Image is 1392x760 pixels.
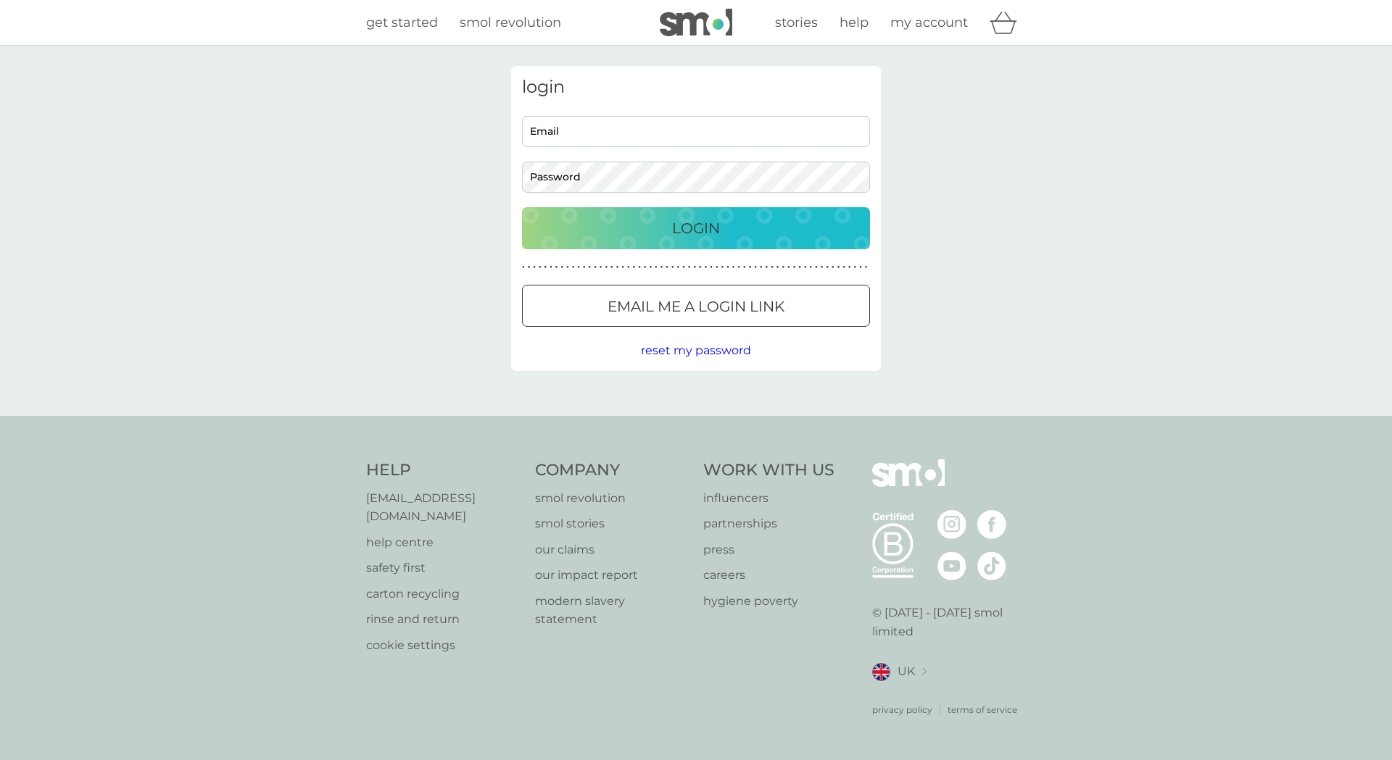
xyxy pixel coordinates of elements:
p: ● [705,264,708,271]
p: ● [782,264,784,271]
button: reset my password [641,341,751,360]
a: privacy policy [872,703,932,717]
p: ● [766,264,768,271]
img: smol [660,9,732,36]
span: get started [366,14,438,30]
p: ● [837,264,840,271]
a: safety first [366,559,521,577]
p: ● [754,264,757,271]
a: smol revolution [460,12,561,33]
p: ● [583,264,586,271]
p: ● [539,264,542,271]
p: ● [737,264,740,271]
p: ● [533,264,536,271]
a: careers [703,566,834,585]
p: ● [638,264,641,271]
p: ● [721,264,724,271]
p: ● [677,264,680,271]
h3: login [522,77,870,98]
p: ● [810,264,813,271]
p: ● [666,264,668,271]
p: ● [732,264,735,271]
p: smol revolution [535,489,689,508]
p: ● [594,264,597,271]
p: ● [644,264,647,271]
span: my account [890,14,968,30]
p: ● [749,264,752,271]
p: Login [672,217,720,240]
p: ● [842,264,845,271]
p: ● [776,264,779,271]
p: ● [671,264,674,271]
a: cookie settings [366,636,521,655]
p: ● [616,264,619,271]
a: terms of service [948,703,1017,717]
a: our claims [535,540,689,559]
a: influencers [703,489,834,508]
p: ● [826,264,829,271]
img: smol [872,459,945,509]
p: ● [610,264,613,271]
p: help centre [366,533,521,552]
p: ● [605,264,608,271]
a: stories [775,12,818,33]
a: modern slavery statement [535,592,689,629]
h4: Work With Us [703,459,834,482]
p: ● [600,264,602,271]
p: ● [815,264,818,271]
div: basket [990,8,1026,37]
p: ● [832,264,834,271]
p: ● [522,264,525,271]
p: ● [793,264,796,271]
p: ● [854,264,857,271]
p: ● [621,264,624,271]
a: my account [890,12,968,33]
p: ● [649,264,652,271]
button: Email me a login link [522,285,870,327]
p: partnerships [703,514,834,533]
a: help [840,12,869,33]
p: ● [566,264,569,271]
p: ● [710,264,713,271]
a: rinse and return [366,610,521,629]
p: ● [865,264,868,271]
a: smol stories [535,514,689,533]
p: ● [693,264,696,271]
span: reset my password [641,343,751,357]
p: ● [627,264,630,271]
p: ● [550,264,552,271]
p: ● [787,264,790,271]
a: our impact report [535,566,689,585]
p: ● [560,264,563,271]
img: select a new location [922,668,927,676]
p: ● [848,264,851,271]
img: UK flag [872,663,890,681]
p: ● [655,264,658,271]
p: [EMAIL_ADDRESS][DOMAIN_NAME] [366,489,521,526]
p: ● [699,264,702,271]
button: Login [522,207,870,249]
p: hygiene poverty [703,592,834,611]
h4: Help [366,459,521,482]
p: ● [688,264,691,271]
p: ● [726,264,729,271]
p: ● [716,264,718,271]
p: ● [555,264,558,271]
span: UK [898,662,915,681]
p: ● [544,264,547,271]
p: ● [682,264,685,271]
a: carton recycling [366,585,521,604]
img: visit the smol Instagram page [937,510,966,539]
img: visit the smol Tiktok page [977,551,1006,580]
